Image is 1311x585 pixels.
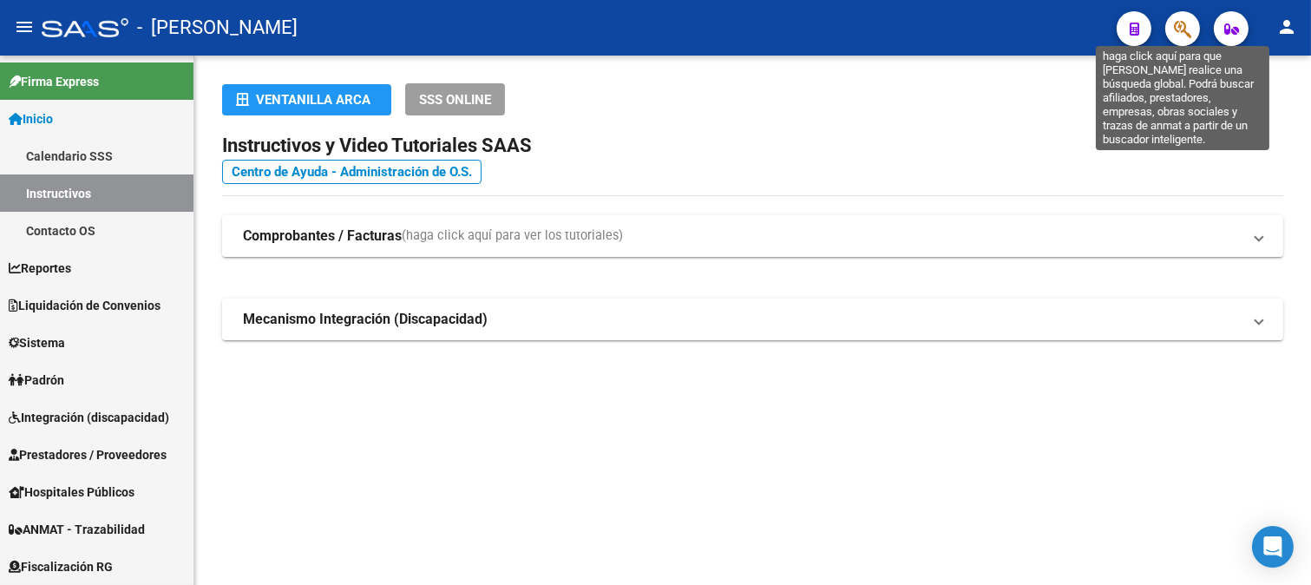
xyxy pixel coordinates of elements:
span: - [PERSON_NAME] [137,9,298,47]
span: Liquidación de Convenios [9,296,161,315]
span: ANMAT - Trazabilidad [9,520,145,539]
div: Open Intercom Messenger [1252,526,1294,568]
strong: Comprobantes / Facturas [243,227,402,246]
button: Ventanilla ARCA [222,84,391,115]
span: Inicio [9,109,53,128]
span: Integración (discapacidad) [9,408,169,427]
span: Reportes [9,259,71,278]
mat-expansion-panel-header: Comprobantes / Facturas(haga click aquí para ver los tutoriales) [222,215,1283,257]
mat-icon: menu [14,16,35,37]
div: Ventanilla ARCA [236,84,377,115]
h2: Instructivos y Video Tutoriales SAAS [222,129,1283,162]
span: Firma Express [9,72,99,91]
span: Padrón [9,371,64,390]
span: Prestadores / Proveedores [9,445,167,464]
span: SSS ONLINE [419,92,491,108]
a: Centro de Ayuda - Administración de O.S. [222,160,482,184]
span: Hospitales Públicos [9,483,134,502]
span: (haga click aquí para ver los tutoriales) [402,227,623,246]
mat-icon: person [1276,16,1297,37]
mat-expansion-panel-header: Mecanismo Integración (Discapacidad) [222,299,1283,340]
span: Sistema [9,333,65,352]
button: SSS ONLINE [405,83,505,115]
strong: Mecanismo Integración (Discapacidad) [243,310,488,329]
span: Fiscalización RG [9,557,113,576]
